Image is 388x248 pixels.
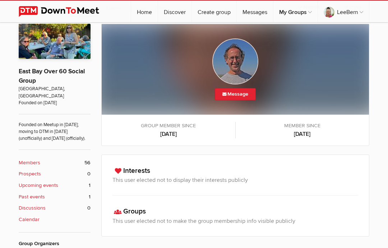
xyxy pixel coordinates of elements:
a: Calendar [19,216,91,224]
span: 0 [87,170,91,178]
span: 0 [87,204,91,212]
span: 56 [84,159,91,167]
a: Messages [237,1,273,22]
span: [GEOGRAPHIC_DATA], [GEOGRAPHIC_DATA] [19,86,91,100]
a: Home [131,1,158,22]
b: Prospects [19,170,41,178]
span: Founded on [DATE] [19,100,91,106]
b: Calendar [19,216,40,224]
a: Members 56 [19,159,91,167]
b: Upcoming events [19,182,58,189]
span: 1 [89,182,91,189]
div: Group Organizers [19,240,91,248]
b: [DATE] [109,130,228,138]
h3: This user elected not to make the group membership info visible publicly [112,217,358,225]
a: Discussions 0 [19,204,91,212]
b: [DATE] [243,130,362,138]
img: DownToMeet [19,6,110,17]
img: East Bay Over 60 Social Group [19,24,91,59]
h3: This user elected not to display their interests publicly [112,176,358,184]
h3: Interests [112,166,358,176]
a: Discover [158,1,191,22]
span: 1 [89,193,91,201]
b: Members [19,159,40,167]
h3: Groups [112,206,358,217]
b: Past events [19,193,45,201]
span: Member since [243,122,362,130]
a: Create group [192,1,236,22]
a: East Bay Over 60 Social Group [19,68,85,84]
a: Message [215,88,256,100]
a: Upcoming events 1 [19,182,91,189]
a: Prospects 0 [19,170,91,178]
span: Founded on Meetup in [DATE]; moving to DTM in [DATE] (unofficially) and [DATE] (officially). [19,114,91,142]
a: LeeBern [318,1,369,22]
a: Past events 1 [19,193,91,201]
b: Discussions [19,204,46,212]
a: My Groups [273,1,318,22]
span: Group member since [109,122,228,130]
